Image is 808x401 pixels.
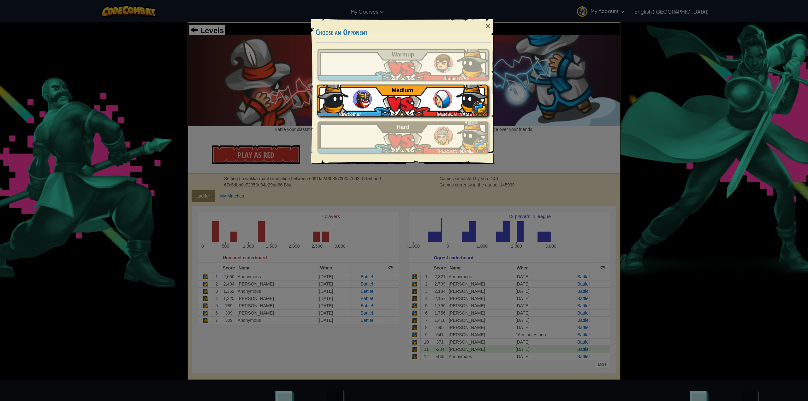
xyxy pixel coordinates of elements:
[437,149,474,154] span: [PERSON_NAME]
[434,127,453,145] img: humans_ladder_hard.png
[457,118,489,150] img: 8cKsFOAAAABklEQVQDAHoPNsSsqft3AAAAAElFTkSuQmCC
[318,121,489,153] a: [PERSON_NAME]
[392,87,413,93] span: Medium
[481,17,495,35] div: ×
[443,76,468,81] span: Simple CPU
[316,28,490,37] h3: Choose an Opponent
[353,90,372,109] img: ogres_ladder_medium.png
[457,46,489,77] img: 8cKsFOAAAABklEQVQDAHoPNsSsqft3AAAAAElFTkSuQmCC
[433,90,452,109] img: humans_ladder_medium.png
[456,81,488,113] img: 8cKsFOAAAABklEQVQDAHoPNsSsqft3AAAAAElFTkSuQmCC
[397,124,410,130] span: Hard
[317,81,348,113] img: 8cKsFOAAAABklEQVQDAHoPNsSsqft3AAAAAElFTkSuQmCC
[339,112,361,117] span: Newcomer
[318,85,489,116] a: Newcomer[PERSON_NAME]
[434,54,453,73] img: humans_ladder_tutorial.png
[437,112,473,117] span: [PERSON_NAME]
[392,51,414,58] span: Warmup
[318,49,489,80] a: Simple CPU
